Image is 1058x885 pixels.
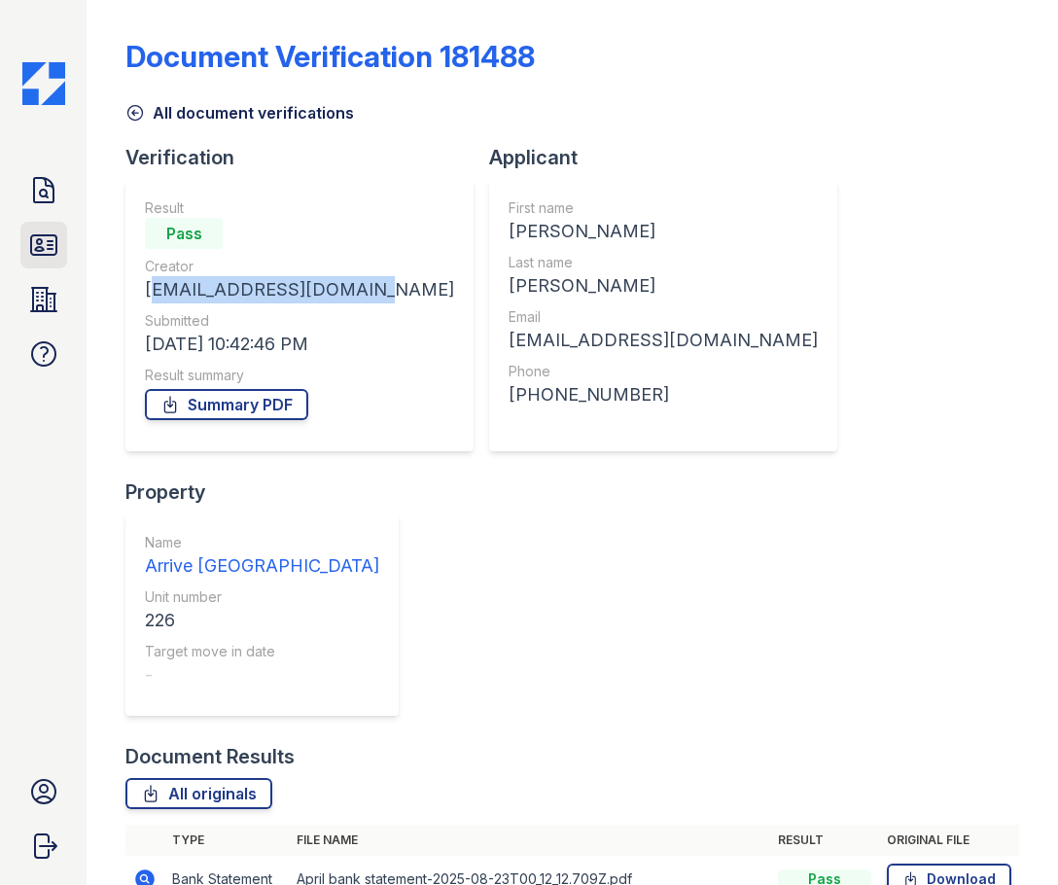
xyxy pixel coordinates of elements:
[145,257,454,276] div: Creator
[125,478,414,506] div: Property
[509,362,818,381] div: Phone
[145,642,379,661] div: Target move in date
[145,366,454,385] div: Result summary
[125,101,354,124] a: All document verifications
[145,276,454,303] div: [EMAIL_ADDRESS][DOMAIN_NAME]
[509,253,818,272] div: Last name
[509,272,818,300] div: [PERSON_NAME]
[125,39,535,74] div: Document Verification 181488
[125,144,489,171] div: Verification
[145,552,379,580] div: Arrive [GEOGRAPHIC_DATA]
[509,327,818,354] div: [EMAIL_ADDRESS][DOMAIN_NAME]
[145,533,379,580] a: Name Arrive [GEOGRAPHIC_DATA]
[879,825,1019,856] th: Original file
[164,825,289,856] th: Type
[145,533,379,552] div: Name
[145,218,223,249] div: Pass
[509,381,818,408] div: [PHONE_NUMBER]
[145,587,379,607] div: Unit number
[145,311,454,331] div: Submitted
[509,307,818,327] div: Email
[145,198,454,218] div: Result
[145,331,454,358] div: [DATE] 10:42:46 PM
[770,825,879,856] th: Result
[22,62,65,105] img: CE_Icon_Blue-c292c112584629df590d857e76928e9f676e5b41ef8f769ba2f05ee15b207248.png
[125,743,295,770] div: Document Results
[145,389,308,420] a: Summary PDF
[509,198,818,218] div: First name
[145,661,379,689] div: -
[289,825,770,856] th: File name
[489,144,853,171] div: Applicant
[509,218,818,245] div: [PERSON_NAME]
[145,607,379,634] div: 226
[125,778,272,809] a: All originals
